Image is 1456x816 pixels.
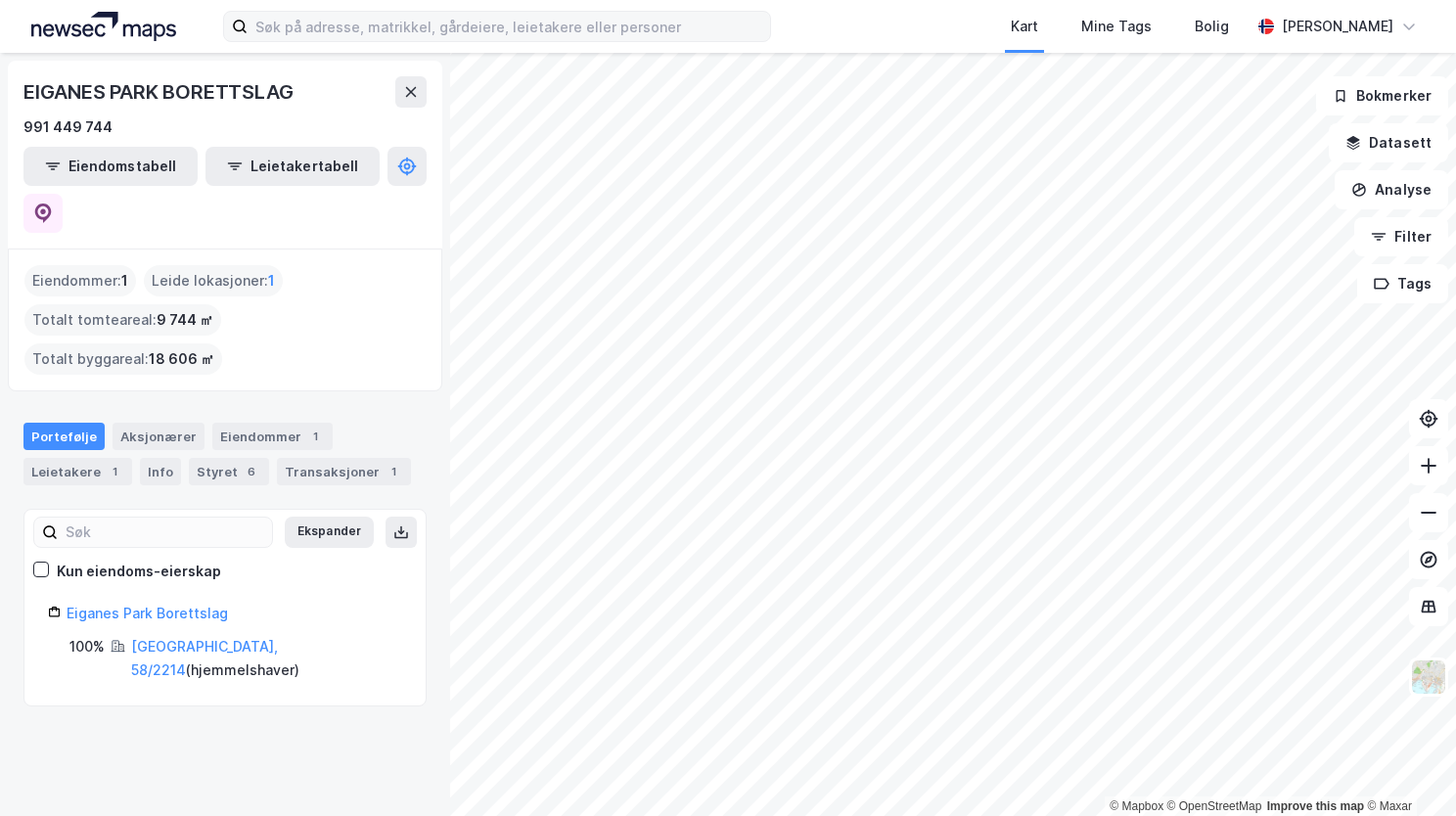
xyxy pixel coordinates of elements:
[144,265,283,296] div: Leide lokasjoner :
[189,458,269,485] div: Styret
[105,462,124,481] div: 1
[1410,658,1447,696] img: Z
[285,517,374,548] button: Ekspander
[1357,264,1448,303] button: Tags
[23,423,105,450] div: Portefølje
[242,462,261,481] div: 6
[23,76,296,108] div: EIGANES PARK BORETTSLAG
[1267,799,1364,813] a: Improve this map
[69,635,105,658] div: 100%
[212,423,333,450] div: Eiendommer
[113,423,205,450] div: Aksjonærer
[23,458,132,485] div: Leietakere
[268,269,275,293] span: 1
[149,347,214,371] span: 18 606 ㎡
[1354,217,1448,256] button: Filter
[23,147,198,186] button: Eiendomstabell
[248,12,770,41] input: Søk på adresse, matrikkel, gårdeiere, leietakere eller personer
[1011,15,1038,38] div: Kart
[57,560,221,583] div: Kun eiendoms-eierskap
[1195,15,1229,38] div: Bolig
[24,265,136,296] div: Eiendommer :
[277,458,411,485] div: Transaksjoner
[384,462,403,481] div: 1
[31,12,176,41] img: logo.a4113a55bc3d86da70a041830d287a7e.svg
[1316,76,1448,115] button: Bokmerker
[205,147,380,186] button: Leietakertabell
[157,308,213,332] span: 9 744 ㎡
[1335,170,1448,209] button: Analyse
[23,115,113,139] div: 991 449 744
[1110,799,1163,813] a: Mapbox
[67,605,228,621] a: Eiganes Park Borettslag
[131,638,278,678] a: [GEOGRAPHIC_DATA], 58/2214
[24,343,222,375] div: Totalt byggareal :
[1282,15,1393,38] div: [PERSON_NAME]
[305,427,325,446] div: 1
[24,304,221,336] div: Totalt tomteareal :
[1358,722,1456,816] iframe: Chat Widget
[1081,15,1152,38] div: Mine Tags
[140,458,181,485] div: Info
[131,635,402,682] div: ( hjemmelshaver )
[1167,799,1262,813] a: OpenStreetMap
[1329,123,1448,162] button: Datasett
[121,269,128,293] span: 1
[58,518,272,547] input: Søk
